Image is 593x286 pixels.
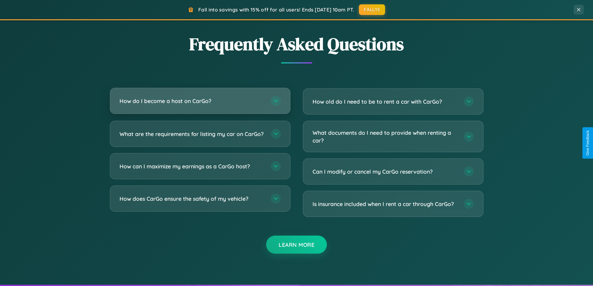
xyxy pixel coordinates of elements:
[266,236,327,254] button: Learn More
[359,4,385,15] button: FALL15
[120,162,265,170] h3: How can I maximize my earnings as a CarGo host?
[313,98,458,105] h3: How old do I need to be to rent a car with CarGo?
[120,97,265,105] h3: How do I become a host on CarGo?
[586,130,590,156] div: Give Feedback
[198,7,354,13] span: Fall into savings with 15% off for all users! Ends [DATE] 10am PT.
[120,195,265,203] h3: How does CarGo ensure the safety of my vehicle?
[313,200,458,208] h3: Is insurance included when I rent a car through CarGo?
[313,129,458,144] h3: What documents do I need to provide when renting a car?
[110,32,483,56] h2: Frequently Asked Questions
[120,130,265,138] h3: What are the requirements for listing my car on CarGo?
[313,168,458,176] h3: Can I modify or cancel my CarGo reservation?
